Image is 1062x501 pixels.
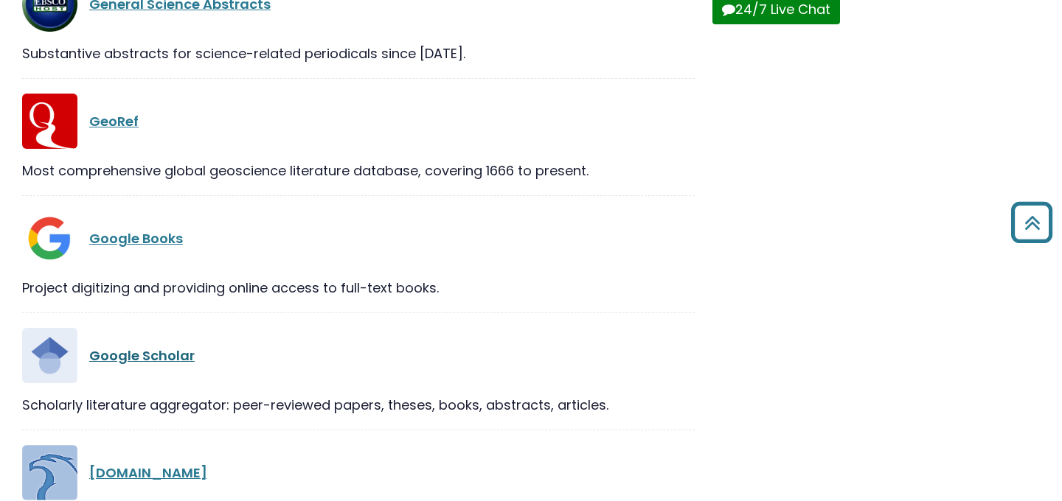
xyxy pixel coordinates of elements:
[1005,209,1058,236] a: Back to Top
[89,229,183,248] a: Google Books
[89,463,207,482] a: [DOMAIN_NAME]
[22,43,695,63] div: Substantive abstracts for science-related periodicals since [DATE].
[22,161,695,181] div: Most comprehensive global geoscience literature database, covering 1666 to present.
[89,346,195,365] a: Google Scholar
[22,278,695,298] div: Project digitizing and providing online access to full-text books.
[89,112,139,130] a: GeoRef
[22,395,695,415] div: Scholarly literature aggregator: peer-reviewed papers, theses, books, abstracts, articles.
